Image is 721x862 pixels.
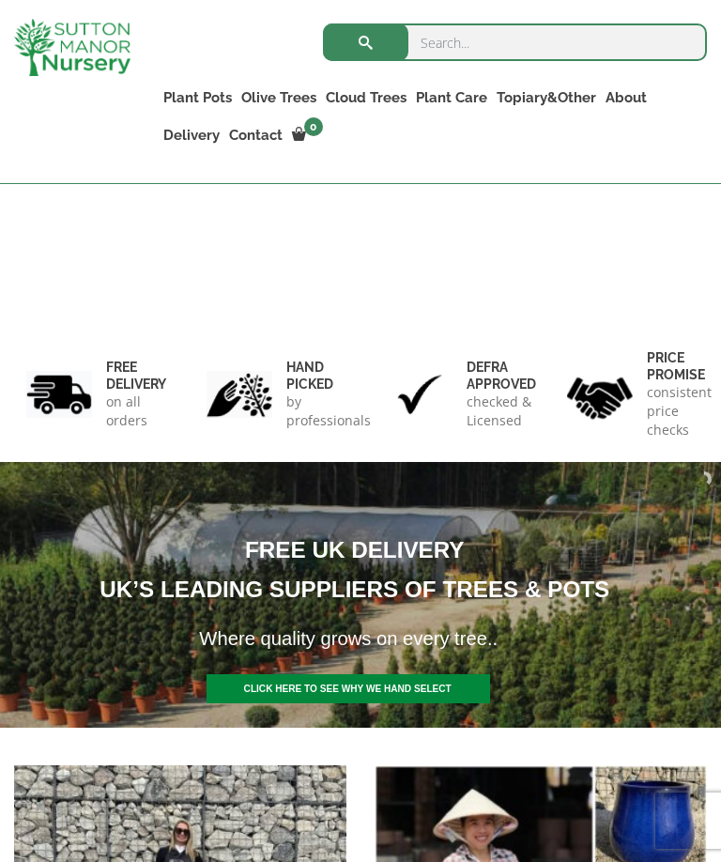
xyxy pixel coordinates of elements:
img: 3.jpg [387,371,453,419]
p: consistent price checks [647,383,712,439]
a: Topiary&Other [492,85,601,111]
span: 0 [304,117,323,136]
h6: FREE DELIVERY [106,359,166,393]
p: by professionals [286,393,371,430]
a: Delivery [159,122,224,148]
p: on all orders [106,393,166,430]
a: 0 [287,122,329,148]
a: Plant Care [411,85,492,111]
a: Contact [224,122,287,148]
p: checked & Licensed [467,393,536,430]
input: Search... [323,23,707,61]
a: Plant Pots [159,85,237,111]
h6: Price promise [647,349,712,383]
img: 1.jpg [26,371,92,419]
a: Olive Trees [237,85,321,111]
img: logo [14,19,130,76]
a: About [601,85,652,111]
h6: Defra approved [467,359,536,393]
img: 4.jpg [567,365,633,423]
h6: hand picked [286,359,371,393]
img: 2.jpg [207,371,272,419]
a: Cloud Trees [321,85,411,111]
